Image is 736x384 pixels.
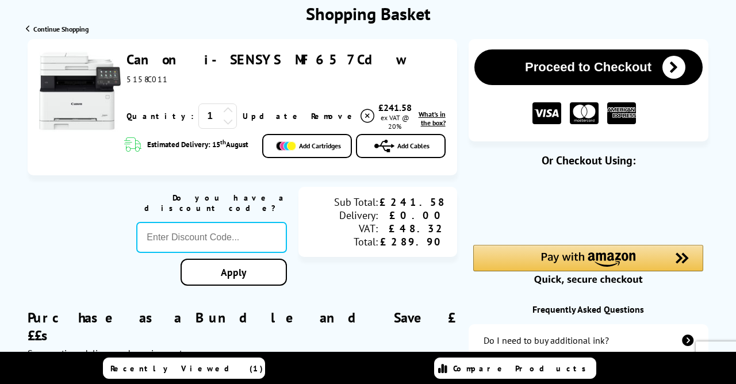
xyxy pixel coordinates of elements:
[378,209,446,222] div: £0.00
[484,335,609,346] div: Do I need to buy additional ink?
[434,358,596,379] a: Compare Products
[469,153,708,168] div: Or Checkout Using:
[28,347,457,359] div: Save on time, delivery and running costs
[147,138,248,154] span: Estimated Delivery: 15 August
[378,195,446,209] div: £241.58
[306,2,431,25] h1: Shopping Basket
[419,110,446,127] span: What's in the box?
[136,193,286,213] div: Do you have a discount code?
[126,74,168,85] span: 5158C011
[126,51,407,68] a: Canon i-SENSYS MF657Cdw
[453,363,592,374] span: Compare Products
[376,102,414,113] div: £241.58
[397,141,430,150] span: Add Cables
[381,113,409,130] span: ex VAT @ 20%
[181,259,287,286] a: Apply
[39,51,120,132] img: Canon i-SENSYS MF657Cdw
[473,245,703,285] div: Amazon Pay - Use your Amazon account
[220,138,226,146] sup: th
[474,49,703,85] button: Proceed to Checkout
[378,235,446,248] div: £289.90
[311,107,376,125] a: Delete item from your basket
[310,222,378,235] div: VAT:
[26,25,89,33] a: Continue Shopping
[110,363,263,374] span: Recently Viewed (1)
[310,209,378,222] div: Delivery:
[607,102,636,125] img: American Express
[310,195,378,209] div: Sub Total:
[469,304,708,315] div: Frequently Asked Questions
[311,111,356,121] span: Remove
[469,324,708,356] a: additional-ink
[299,141,341,150] span: Add Cartridges
[136,222,286,253] input: Enter Discount Code...
[532,102,561,125] img: VISA
[310,235,378,248] div: Total:
[378,222,446,235] div: £48.32
[570,102,599,125] img: MASTER CARD
[126,111,194,121] span: Quantity:
[103,358,265,379] a: Recently Viewed (1)
[473,186,703,225] iframe: PayPal
[33,25,89,33] span: Continue Shopping
[28,291,457,359] div: Purchase as a Bundle and Save £££s
[276,141,296,151] img: Add Cartridges
[414,110,446,127] a: lnk_inthebox
[243,111,302,121] a: Update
